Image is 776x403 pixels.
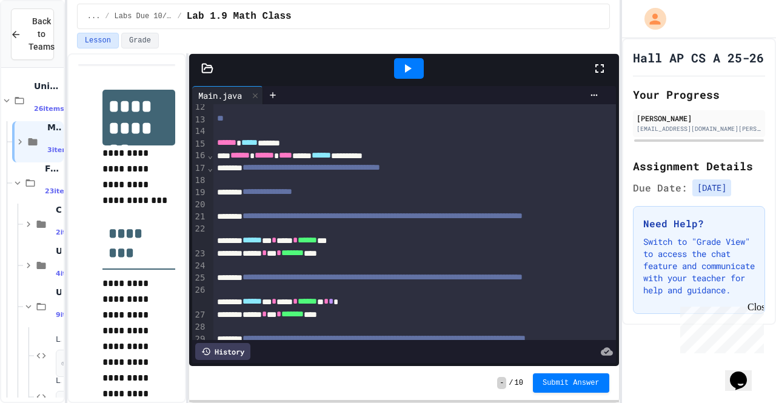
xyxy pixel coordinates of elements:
div: 28 [192,321,207,333]
div: 26 [192,284,207,309]
span: 9 items [56,311,81,319]
span: 10 [515,378,523,388]
span: Back to Teams [28,15,55,53]
span: Foundations of [GEOGRAPHIC_DATA] [45,163,61,174]
span: Classwork [56,204,61,215]
span: Unit 1: Labs due 9/24 [56,287,61,298]
span: / [178,12,182,21]
div: 27 [192,309,207,321]
div: 14 [192,125,207,138]
div: 13 [192,114,207,126]
div: 15 [192,138,207,150]
div: 24 [192,260,207,272]
button: Lesson [77,33,119,48]
div: 23 [192,248,207,260]
h2: Assignment Details [633,158,765,175]
span: Unit 1: Using Objects and Methods [34,81,61,92]
div: [EMAIL_ADDRESS][DOMAIN_NAME][PERSON_NAME] [637,124,761,133]
button: Grade [121,33,159,48]
div: 18 [192,175,207,187]
button: Submit Answer [533,373,609,393]
div: 21 [192,211,207,223]
div: 29 [192,333,207,345]
div: 12 [192,101,207,113]
span: / [105,12,109,21]
span: - [497,377,506,389]
span: Due Date: [633,181,687,195]
span: Lab 1.9 Math Class [187,9,292,24]
span: / [509,378,513,388]
iframe: chat widget [675,302,764,353]
div: Main.java [192,89,248,102]
div: 19 [192,187,207,199]
div: History [195,343,250,360]
div: 22 [192,223,207,248]
div: Main.java [192,86,263,104]
div: Chat with us now!Close [5,5,84,77]
p: Switch to "Grade View" to access the chat feature and communicate with your teacher for help and ... [643,236,755,296]
div: [PERSON_NAME] [637,113,761,124]
span: Labs Due 10/24 [115,12,173,21]
span: 3 items [47,146,73,154]
span: Lab 1.1 Quoted String [56,376,61,386]
span: Fold line [207,163,213,173]
span: 4 items [56,270,81,278]
span: Fold line [207,150,213,160]
h3: Need Help? [643,216,755,231]
span: 23 items [45,187,75,195]
button: Back to Teams [11,8,54,60]
h2: Your Progress [633,86,765,103]
div: My Account [632,5,669,33]
span: 2 items [56,228,81,236]
span: No time set [56,350,92,378]
div: 25 [192,272,207,284]
div: 20 [192,199,207,211]
span: Lab 1.0 [PERSON_NAME] I Am [56,335,61,345]
span: Submit Answer [543,378,600,388]
span: 26 items [34,105,64,113]
span: [DATE] [692,179,731,196]
span: ... [87,12,101,21]
div: 16 [192,150,207,162]
iframe: chat widget [725,355,764,391]
h1: Hall AP CS A 25-26 [633,49,764,66]
div: 17 [192,162,207,175]
span: Methods and Objects [47,122,61,133]
span: Unit 1 Notes: Foundations of Java [56,245,61,256]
